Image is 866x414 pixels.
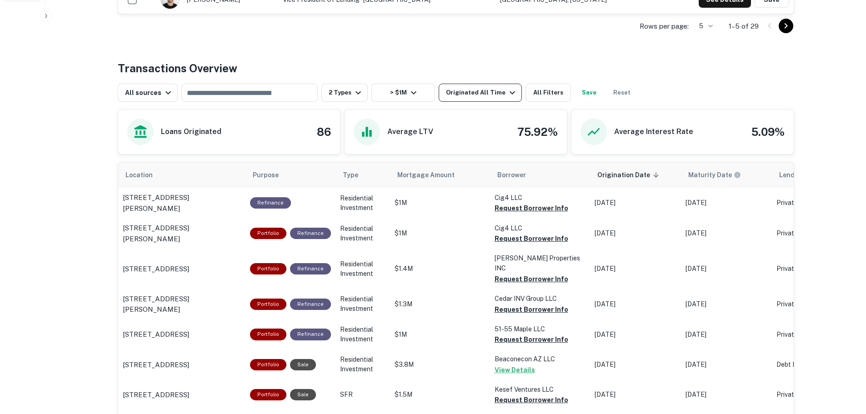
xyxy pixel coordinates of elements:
div: Maturity dates displayed may be estimated. Please contact the lender for the most accurate maturi... [688,170,741,180]
iframe: Chat Widget [821,341,866,385]
p: Debt Fund [776,360,849,369]
button: Reset [607,84,636,102]
p: $1.5M [395,390,486,399]
p: Kesef Ventures LLC [495,384,586,394]
h6: Loans Originated [161,126,221,137]
p: [DATE] [686,330,767,339]
p: $1.3M [395,299,486,309]
p: [STREET_ADDRESS] [123,389,189,400]
button: 2 Types [321,84,368,102]
p: $1M [395,229,486,238]
p: Rows per page: [640,21,689,32]
button: Request Borrower Info [495,233,568,244]
button: Request Borrower Info [495,394,568,405]
h4: 5.09% [751,124,785,140]
h4: Transactions Overview [118,60,237,76]
p: Residential Investment [340,294,385,314]
p: SFR [340,390,385,399]
th: Maturity dates displayed may be estimated. Please contact the lender for the most accurate maturi... [681,162,772,188]
span: Lender Type [779,170,818,180]
p: 51-55 Maple LLC [495,324,586,334]
th: Location [118,162,245,188]
span: Location [125,170,165,180]
p: Private Money [776,198,849,208]
a: [STREET_ADDRESS][PERSON_NAME] [123,223,241,244]
div: This loan purpose was for refinancing [290,228,331,239]
p: [DATE] [686,299,767,309]
div: This is a portfolio loan with 8 properties [250,389,286,400]
a: [STREET_ADDRESS][PERSON_NAME] [123,294,241,315]
div: This loan purpose was for refinancing [290,329,331,340]
p: [DATE] [595,198,676,208]
h6: Average Interest Rate [614,126,693,137]
p: $1M [395,330,486,339]
button: > $1M [371,84,435,102]
span: Type [343,170,358,180]
p: Private Money [776,299,849,309]
p: Cedar INV Group LLC [495,294,586,304]
h6: Maturity Date [688,170,732,180]
div: Sale [290,389,316,400]
p: Cig4 LLC [495,193,586,203]
div: This is a portfolio loan with 2 properties [250,359,286,370]
div: This is a portfolio loan with 2 properties [250,329,286,340]
p: $1M [395,198,486,208]
h4: 86 [317,124,331,140]
span: Borrower [497,170,526,180]
p: [DATE] [595,330,676,339]
p: [DATE] [595,360,676,369]
p: [STREET_ADDRESS] [123,359,189,370]
a: [STREET_ADDRESS] [123,329,241,340]
p: Residential Investment [340,355,385,374]
p: $3.8M [395,360,486,369]
p: [DATE] [686,390,767,399]
div: This is a portfolio loan with 4 properties [250,263,286,274]
p: [DATE] [686,360,767,369]
button: Request Borrower Info [495,203,568,214]
th: Lender Type [772,162,854,188]
button: All Filters [526,84,571,102]
a: [STREET_ADDRESS][PERSON_NAME] [123,192,241,214]
div: Originated All Time [446,87,518,98]
div: This loan purpose was for refinancing [250,197,291,209]
th: Origination Date [590,162,681,188]
p: $1.4M [395,264,486,274]
button: Go to next page [779,19,793,33]
button: Save your search to get updates of matches that match your search criteria. [575,84,604,102]
p: Beaconecon AZ LLC [495,354,586,364]
p: [DATE] [686,198,767,208]
button: View Details [495,364,535,375]
p: Residential Investment [340,325,385,344]
p: Residential Investment [340,259,385,279]
span: Purpose [253,170,290,180]
p: Private Money [776,330,849,339]
h4: 75.92% [517,124,558,140]
p: Private Money [776,390,849,399]
a: [STREET_ADDRESS] [123,359,241,370]
p: [DATE] [595,264,676,274]
p: [DATE] [686,229,767,238]
div: All sources [125,87,174,98]
p: Private Money [776,229,849,238]
p: Residential Investment [340,224,385,243]
p: [DATE] [595,390,676,399]
h6: Average LTV [387,126,433,137]
a: [STREET_ADDRESS] [123,389,241,400]
th: Type [335,162,390,188]
th: Borrower [490,162,590,188]
div: This is a portfolio loan with 2 properties [250,228,286,239]
p: Residential Investment [340,194,385,213]
div: Sale [290,359,316,370]
p: [DATE] [686,264,767,274]
p: 1–5 of 29 [729,21,759,32]
div: This loan purpose was for refinancing [290,299,331,310]
div: 5 [692,20,714,33]
th: Purpose [245,162,335,188]
th: Mortgage Amount [390,162,490,188]
span: Mortgage Amount [397,170,466,180]
a: [STREET_ADDRESS] [123,264,241,274]
button: All sources [118,84,178,102]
